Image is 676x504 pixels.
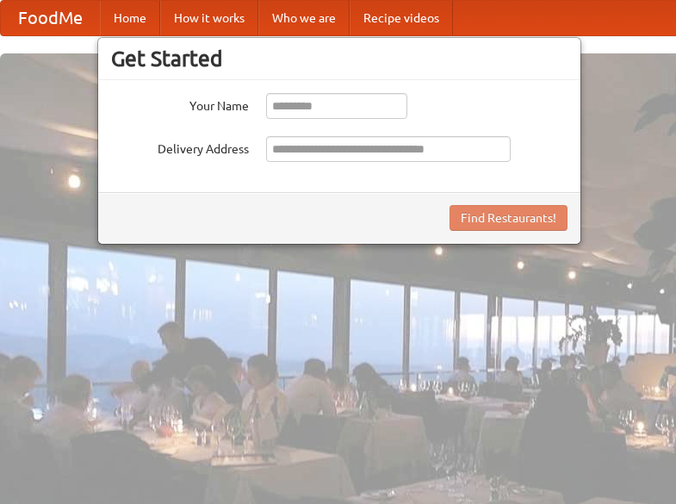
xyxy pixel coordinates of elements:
[111,93,249,115] label: Your Name
[258,1,350,35] a: Who we are
[1,1,100,35] a: FoodMe
[350,1,453,35] a: Recipe videos
[450,205,567,231] button: Find Restaurants!
[111,136,249,158] label: Delivery Address
[100,1,160,35] a: Home
[160,1,258,35] a: How it works
[111,46,567,72] h3: Get Started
